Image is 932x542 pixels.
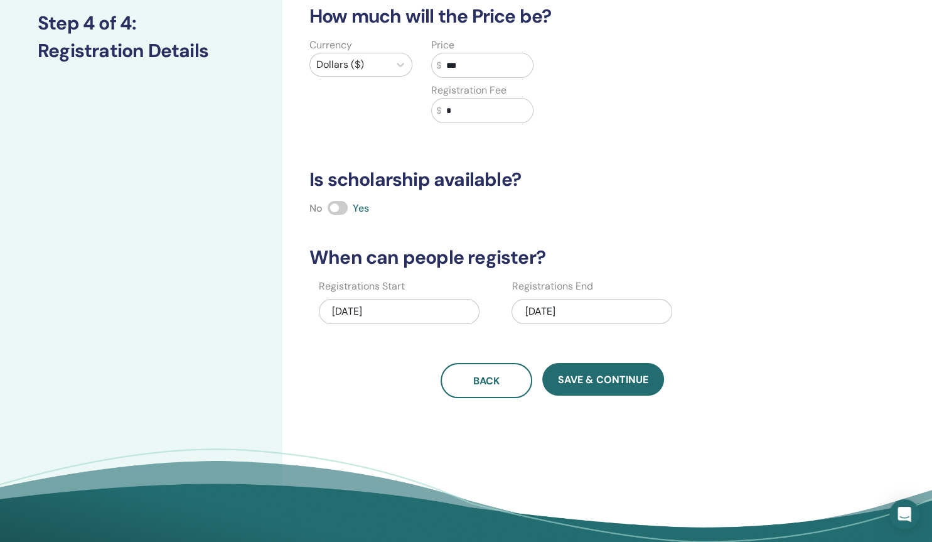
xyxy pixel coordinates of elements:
[512,279,592,294] label: Registrations End
[319,299,479,324] div: [DATE]
[38,40,245,62] h3: Registration Details
[473,374,500,388] span: Back
[353,202,369,215] span: Yes
[542,363,664,396] button: Save & Continue
[437,59,442,72] span: $
[512,299,672,324] div: [DATE]
[302,5,803,28] h3: How much will the Price be?
[558,373,648,386] span: Save & Continue
[309,202,323,215] span: No
[441,363,532,398] button: Back
[431,83,506,98] label: Registration Fee
[302,168,803,191] h3: Is scholarship available?
[309,38,352,53] label: Currency
[889,499,919,529] div: Open Intercom Messenger
[431,38,454,53] label: Price
[437,104,442,117] span: $
[302,246,803,269] h3: When can people register?
[319,279,405,294] label: Registrations Start
[38,12,245,35] h3: Step 4 of 4 :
